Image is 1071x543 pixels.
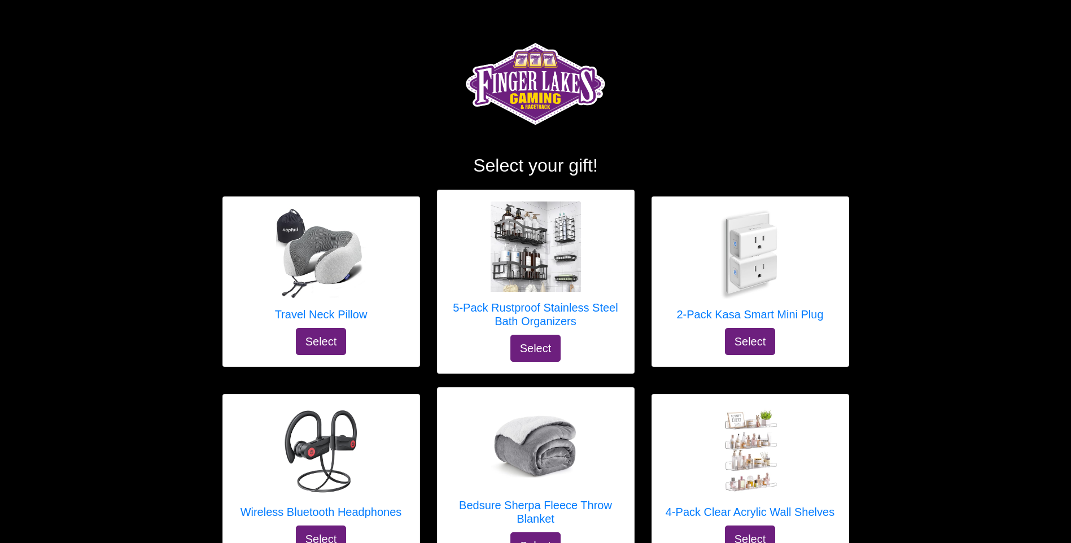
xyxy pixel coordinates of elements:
img: 5-Pack Rustproof Stainless Steel Bath Organizers [491,202,581,292]
h5: Wireless Bluetooth Headphones [241,505,402,519]
a: 2-Pack Kasa Smart Mini Plug 2-Pack Kasa Smart Mini Plug [676,208,823,328]
h2: Select your gift! [222,155,849,176]
a: 4-Pack Clear Acrylic Wall Shelves 4-Pack Clear Acrylic Wall Shelves [666,406,834,526]
h5: 2-Pack Kasa Smart Mini Plug [676,308,823,321]
a: Bedsure Sherpa Fleece Throw Blanket Bedsure Sherpa Fleece Throw Blanket [449,399,623,532]
a: Travel Neck Pillow Travel Neck Pillow [275,208,368,328]
img: 4-Pack Clear Acrylic Wall Shelves [705,406,795,496]
img: 2-Pack Kasa Smart Mini Plug [705,208,795,299]
h5: 4-Pack Clear Acrylic Wall Shelves [666,505,834,519]
img: Wireless Bluetooth Headphones [276,406,366,496]
h5: 5-Pack Rustproof Stainless Steel Bath Organizers [449,301,623,328]
img: Logo [462,28,609,141]
a: Wireless Bluetooth Headphones Wireless Bluetooth Headphones [241,406,402,526]
button: Select [296,328,347,355]
h5: Bedsure Sherpa Fleece Throw Blanket [449,498,623,526]
button: Select [510,335,561,362]
img: Travel Neck Pillow [276,208,366,299]
img: Bedsure Sherpa Fleece Throw Blanket [491,399,581,489]
a: 5-Pack Rustproof Stainless Steel Bath Organizers 5-Pack Rustproof Stainless Steel Bath Organizers [449,202,623,335]
button: Select [725,328,776,355]
h5: Travel Neck Pillow [275,308,368,321]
